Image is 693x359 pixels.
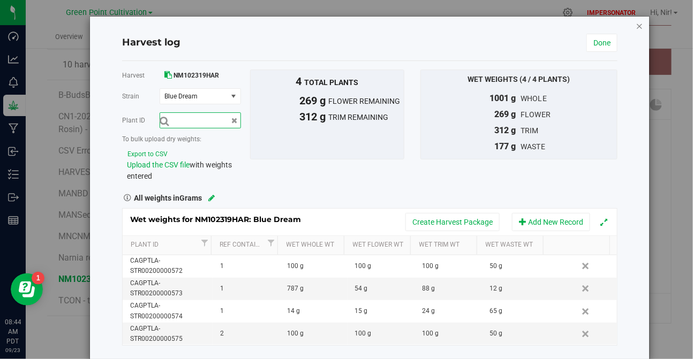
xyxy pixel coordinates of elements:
[304,78,358,87] span: total plants
[328,96,404,107] span: flower remaining
[179,194,202,202] span: Grams
[122,93,139,100] span: Strain
[489,306,548,316] div: 65 g
[405,213,500,231] button: Create Harvest Package
[122,72,145,79] span: Harvest
[127,159,242,182] div: with weights entered
[122,117,145,124] span: Plant ID
[130,256,212,276] div: CAGPTLA-STR00200000572
[11,273,43,305] iframe: Resource center
[512,213,590,231] button: Add New Record
[220,306,279,316] div: 1
[353,241,406,249] a: Wet Flower Wt
[130,324,212,344] div: CAGPTLA-STR00200000575
[32,272,44,285] iframe: Resource center unread badge
[130,278,212,299] div: CAGPTLA-STR00200000573
[355,306,414,316] div: 15 g
[288,284,346,294] div: 787 g
[422,329,481,339] div: 100 g
[521,126,539,135] span: trim
[521,110,551,119] span: flower
[220,284,279,294] div: 1
[494,125,516,135] span: 312 g
[328,112,404,123] span: trim remaining
[489,261,548,271] div: 50 g
[130,301,212,321] div: CAGPTLA-STR00200000574
[489,284,548,294] div: 12 g
[127,161,190,169] span: Upload the CSV file
[521,142,545,151] span: waste
[355,261,414,271] div: 100 g
[419,241,473,249] a: Wet Trim Wt
[494,141,516,151] span: 177 g
[164,93,221,100] span: Blue Dream
[220,241,265,249] a: Ref Container
[288,329,346,339] div: 100 g
[578,281,594,295] a: Delete
[586,34,617,52] a: Done
[122,136,242,143] h5: To bulk upload dry weights:
[227,89,240,104] span: select
[127,149,168,158] export-to-csv: wet-weight-harvest-modal
[198,236,211,249] a: Filter
[422,284,481,294] div: 88 g
[296,75,302,88] span: 4
[355,329,414,339] div: 100 g
[520,75,570,83] span: (4 / 4 plants)
[251,109,329,125] span: 312 g
[578,259,594,273] a: Delete
[134,190,202,204] strong: All weights in
[220,261,279,271] div: 1
[265,236,277,249] a: Filter
[422,306,481,316] div: 24 g
[160,112,241,128] input: Search by Plant ID
[174,72,219,79] span: NM102319HAR
[287,241,340,249] a: Wet Whole Wt
[486,241,539,249] a: Wet Waste Wt
[422,261,481,271] div: 100 g
[489,329,548,339] div: 50 g
[521,94,547,103] span: whole
[288,261,346,271] div: 100 g
[251,93,329,109] span: 269 g
[131,241,198,249] a: Plant Id
[596,214,612,230] button: Expand
[468,75,518,83] span: Wet Weights
[122,36,180,50] h4: Harvest log
[355,284,414,294] div: 54 g
[494,109,516,119] span: 269 g
[288,306,346,316] div: 14 g
[127,149,168,159] button: Export to CSV
[220,329,279,339] div: 2
[578,304,594,318] a: Delete
[578,327,594,341] a: Delete
[489,93,516,103] span: 1001 g
[130,215,312,224] span: Wet weights for NM102319HAR: Blue Dream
